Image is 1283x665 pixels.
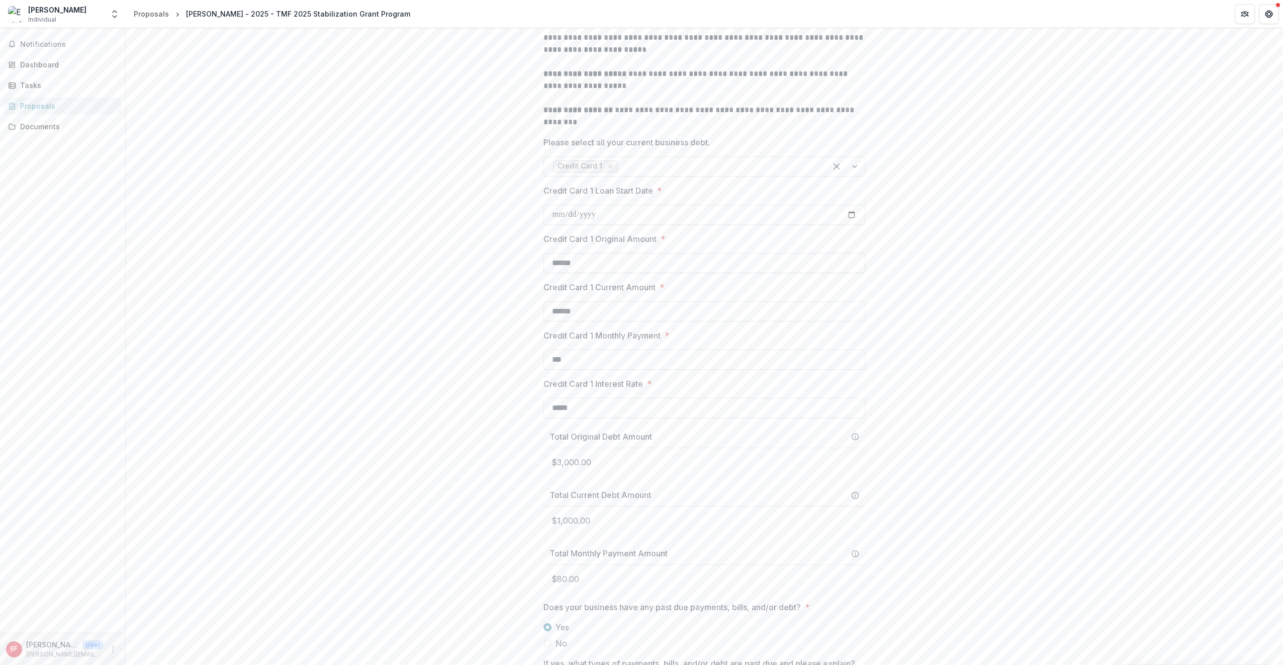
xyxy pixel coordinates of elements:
p: $80.00 [543,565,865,593]
a: Documents [4,118,121,135]
p: $1,000.00 [543,507,865,535]
button: Partners [1235,4,1255,24]
div: Proposals [20,101,113,111]
span: Credit Card 1 [558,162,602,171]
p: [PERSON_NAME] [26,639,78,650]
button: More [107,643,119,655]
span: No [556,637,567,649]
span: Notifications [20,40,117,49]
p: User [82,640,103,649]
p: $3,000.00 [543,448,865,476]
div: Clear selected options [829,158,845,175]
a: Proposals [130,7,173,21]
span: Yes [556,621,569,633]
div: Estela Flores [11,646,18,652]
button: Get Help [1259,4,1279,24]
div: Documents [20,121,113,132]
h3: Total Original Debt Amount [549,432,652,442]
p: Please select all your current business debt. [543,136,710,148]
p: [PERSON_NAME][EMAIL_ADDRESS][PERSON_NAME][DOMAIN_NAME] [26,650,103,659]
button: Notifications [4,36,121,52]
p: Does your business have any past due payments, bills, and/or debt? [543,601,801,613]
p: Credit Card 1 Interest Rate [543,378,643,390]
p: Credit Card 1 Current Amount [543,281,656,293]
a: Proposals [4,98,121,114]
div: Remove Credit Card 1 [605,161,615,172]
p: Credit Card 1 Loan Start Date [543,185,653,197]
a: Tasks [4,77,121,94]
div: [PERSON_NAME] - 2025 - TMF 2025 Stabilization Grant Program [186,9,410,19]
p: Credit Card 1 Monthly Payment [543,329,661,342]
nav: breadcrumb [130,7,414,21]
p: Credit Card 1 Original Amount [543,233,657,245]
a: Dashboard [4,56,121,73]
button: Open entity switcher [108,4,122,24]
div: [PERSON_NAME] [28,5,86,15]
img: Estela Flores [8,6,24,22]
h3: Total Monthly Payment Amount [549,549,668,558]
div: Proposals [134,9,169,19]
div: Tasks [20,80,113,91]
div: Dashboard [20,59,113,70]
span: Individual [28,15,56,24]
h3: Total Current Debt Amount [549,490,651,500]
